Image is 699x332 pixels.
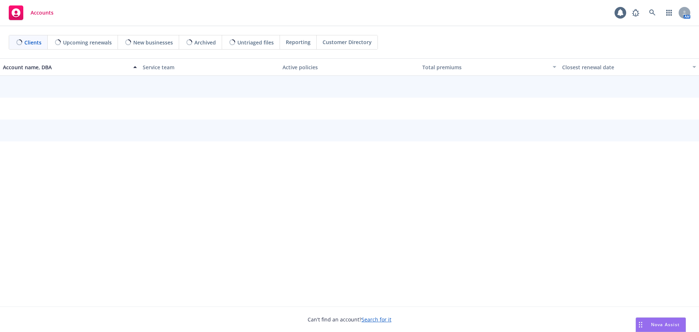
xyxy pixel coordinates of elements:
a: Search for it [362,316,391,323]
span: Untriaged files [237,39,274,46]
span: Clients [24,39,42,46]
div: Drag to move [636,318,645,332]
button: Service team [140,58,280,76]
button: Nova Assist [636,317,686,332]
span: Accounts [31,10,54,16]
button: Closest renewal date [559,58,699,76]
span: Nova Assist [651,321,680,328]
button: Active policies [280,58,419,76]
a: Accounts [6,3,56,23]
span: New businesses [133,39,173,46]
div: Service team [143,63,277,71]
button: Total premiums [419,58,559,76]
div: Closest renewal date [562,63,688,71]
a: Search [645,5,660,20]
a: Report a Bug [628,5,643,20]
a: Switch app [662,5,676,20]
span: Customer Directory [323,38,372,46]
div: Active policies [283,63,416,71]
div: Account name, DBA [3,63,129,71]
span: Can't find an account? [308,316,391,323]
span: Upcoming renewals [63,39,112,46]
span: Archived [194,39,216,46]
span: Reporting [286,38,311,46]
div: Total premiums [422,63,548,71]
